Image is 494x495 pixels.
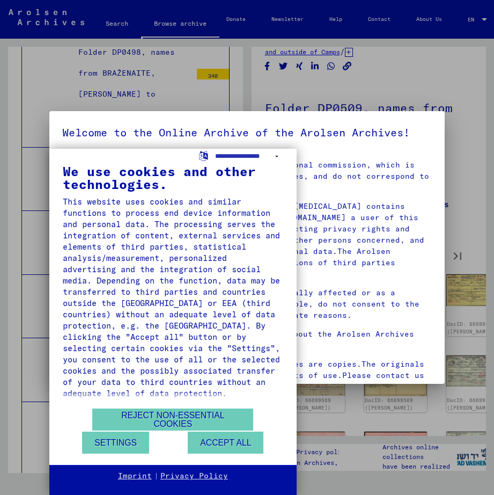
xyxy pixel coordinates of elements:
[82,432,149,454] button: Settings
[160,471,228,482] a: Privacy Policy
[92,409,253,431] button: Reject non-essential cookies
[63,196,283,399] div: This website uses cookies and similar functions to process end device information and personal da...
[118,471,152,482] a: Imprint
[63,165,283,191] div: We use cookies and other technologies.
[188,432,263,454] button: Accept all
